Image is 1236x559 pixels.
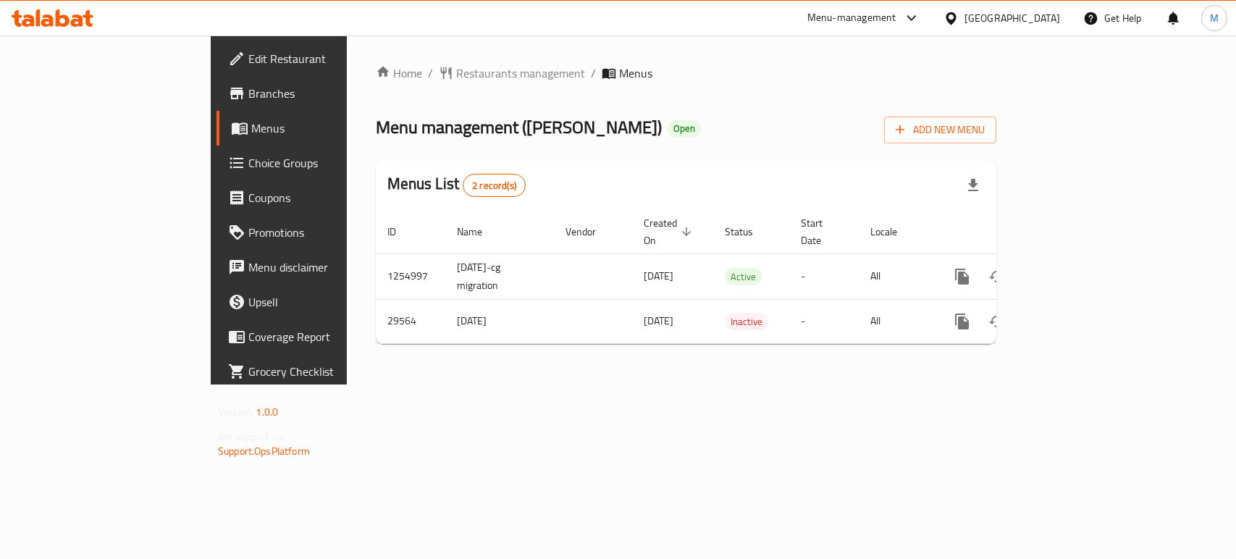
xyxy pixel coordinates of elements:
span: [DATE] [644,311,673,330]
h2: Menus List [387,173,526,197]
a: Edit Restaurant [216,41,417,76]
td: [DATE] [445,299,554,343]
a: Upsell [216,285,417,319]
span: Upsell [248,293,405,311]
span: Menus [619,64,652,82]
span: Start Date [801,214,841,249]
span: 1.0.0 [256,403,278,421]
span: Active [725,269,762,285]
span: Name [457,223,501,240]
div: Menu-management [807,9,896,27]
span: ID [387,223,415,240]
span: Add New Menu [896,121,985,139]
span: Branches [248,85,405,102]
div: Inactive [725,313,768,330]
td: All [859,299,933,343]
a: Choice Groups [216,146,417,180]
button: Change Status [980,304,1014,339]
span: Inactive [725,314,768,330]
div: [GEOGRAPHIC_DATA] [964,10,1060,26]
span: M [1210,10,1219,26]
button: more [945,259,980,294]
div: Total records count [463,174,526,197]
a: Coverage Report [216,319,417,354]
li: / [591,64,596,82]
a: Branches [216,76,417,111]
a: Promotions [216,215,417,250]
span: Locale [870,223,916,240]
span: Menu disclaimer [248,259,405,276]
th: Actions [933,210,1096,254]
span: Status [725,223,772,240]
button: more [945,304,980,339]
li: / [428,64,433,82]
a: Restaurants management [439,64,585,82]
span: Get support on: [218,427,285,446]
span: Vendor [566,223,615,240]
div: Active [725,268,762,285]
div: Open [668,120,701,138]
a: Menus [216,111,417,146]
table: enhanced table [376,210,1096,344]
td: - [789,299,859,343]
nav: breadcrumb [376,64,996,82]
button: Add New Menu [884,117,996,143]
span: Edit Restaurant [248,50,405,67]
span: Version: [218,403,253,421]
button: Change Status [980,259,1014,294]
span: Grocery Checklist [248,363,405,380]
span: Menus [251,119,405,137]
a: Menu disclaimer [216,250,417,285]
span: Coupons [248,189,405,206]
span: [DATE] [644,266,673,285]
span: Restaurants management [456,64,585,82]
td: - [789,253,859,299]
span: Open [668,122,701,135]
span: Created On [644,214,696,249]
span: Choice Groups [248,154,405,172]
span: Menu management ( [PERSON_NAME] ) [376,111,662,143]
a: Support.OpsPlatform [218,442,310,461]
div: Export file [956,168,991,203]
span: 2 record(s) [463,179,525,193]
span: Promotions [248,224,405,241]
td: [DATE]-cg migration [445,253,554,299]
a: Coupons [216,180,417,215]
td: All [859,253,933,299]
a: Grocery Checklist [216,354,417,389]
span: Coverage Report [248,328,405,345]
